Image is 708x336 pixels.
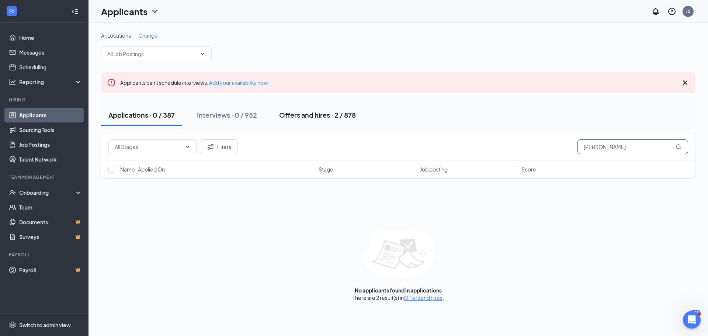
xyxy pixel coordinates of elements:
a: Offers and hires [404,294,442,301]
svg: Filter [206,142,215,151]
span: Name · Applied On [120,166,165,173]
div: JS [686,8,691,14]
div: Payroll [9,252,81,258]
input: Search in applications [577,139,688,154]
span: Score [521,166,536,173]
img: empty-state [362,230,434,279]
a: Talent Network [19,152,82,167]
a: Scheduling [19,60,82,75]
div: Offers and hires · 2 / 878 [279,110,356,119]
div: Team Management [9,174,81,180]
h1: Applicants [101,5,147,18]
span: Applicants can't schedule interviews. [120,79,268,86]
svg: Settings [9,321,16,329]
a: PayrollCrown [19,263,82,277]
a: Home [19,30,82,45]
a: SurveysCrown [19,229,82,244]
div: Applications · 0 / 387 [108,110,175,119]
svg: Notifications [651,7,660,16]
svg: Analysis [9,78,16,86]
a: Add your availability now [209,79,268,86]
span: Stage [319,166,333,173]
iframe: Intercom live chat [683,311,701,329]
a: Job Postings [19,137,82,152]
svg: Error [107,78,116,87]
div: Hiring [9,97,81,103]
div: There are 2 result(s) in . [353,294,444,301]
svg: Collapse [71,8,79,15]
svg: ChevronDown [185,144,191,150]
svg: ChevronDown [199,51,205,57]
a: Team [19,200,82,215]
div: Switch to admin view [19,321,71,329]
span: Job posting [420,166,448,173]
svg: MagnifyingGlass [676,144,681,150]
a: DocumentsCrown [19,215,82,229]
a: Sourcing Tools [19,122,82,137]
div: No applicants found in applications [355,287,442,294]
svg: UserCheck [9,189,16,196]
svg: WorkstreamLogo [8,7,15,15]
div: 235 [690,310,701,316]
div: Reporting [19,78,83,86]
a: Applicants [19,108,82,122]
svg: Cross [681,78,690,87]
span: Change [138,32,158,39]
button: Filter Filters [200,139,237,154]
div: Interviews · 0 / 952 [197,110,257,119]
a: Messages [19,45,82,60]
svg: ChevronDown [150,7,159,16]
input: All Job Postings [107,50,197,58]
span: All Locations [101,32,131,39]
svg: QuestionInfo [667,7,676,16]
input: All Stages [115,143,182,151]
div: Onboarding [19,189,76,196]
